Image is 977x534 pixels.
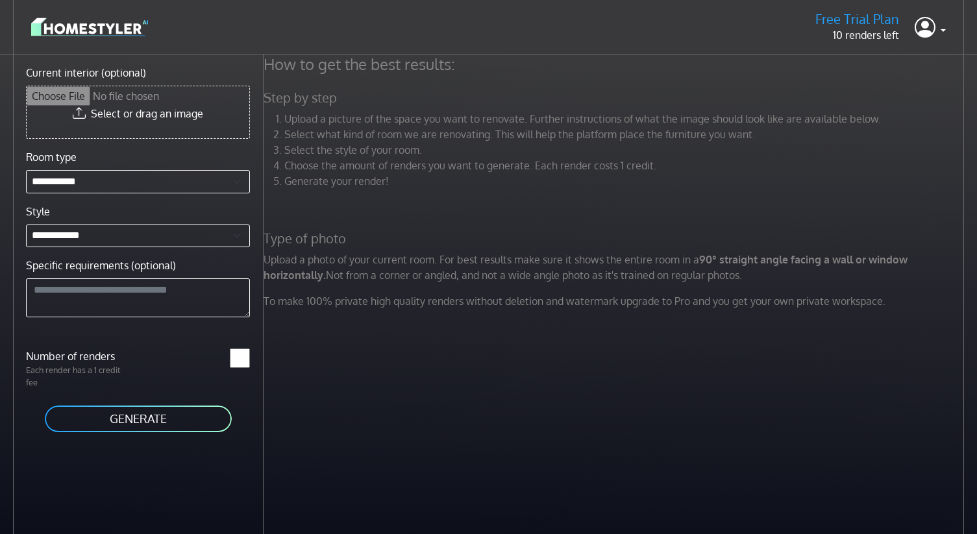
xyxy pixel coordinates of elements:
[26,258,176,273] label: Specific requirements (optional)
[284,158,967,173] li: Choose the amount of renders you want to generate. Each render costs 1 credit.
[815,11,899,27] h5: Free Trial Plan
[18,364,138,389] p: Each render has a 1 credit fee
[26,204,50,219] label: Style
[256,55,975,74] h4: How to get the best results:
[31,16,148,38] img: logo-3de290ba35641baa71223ecac5eacb59cb85b4c7fdf211dc9aaecaaee71ea2f8.svg
[256,252,975,283] p: Upload a photo of your current room. For best results make sure it shows the entire room in a Not...
[43,404,233,433] button: GENERATE
[256,230,975,247] h5: Type of photo
[815,27,899,43] p: 10 renders left
[284,173,967,189] li: Generate your render!
[18,348,138,364] label: Number of renders
[26,65,146,80] label: Current interior (optional)
[256,90,975,106] h5: Step by step
[256,293,975,309] p: To make 100% private high quality renders without deletion and watermark upgrade to Pro and you g...
[284,142,967,158] li: Select the style of your room.
[26,149,77,165] label: Room type
[284,127,967,142] li: Select what kind of room we are renovating. This will help the platform place the furniture you w...
[284,111,967,127] li: Upload a picture of the space you want to renovate. Further instructions of what the image should...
